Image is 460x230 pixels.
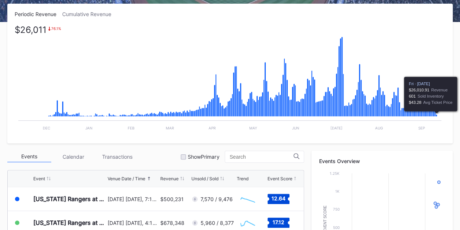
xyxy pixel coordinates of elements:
text: 12.64 [272,195,285,201]
div: [US_STATE] Rangers at [US_STATE] Mets (Mets Alumni Classic/Mrs. Met Taxicab [GEOGRAPHIC_DATA] Giv... [33,219,106,226]
div: Trend [237,176,248,181]
div: 76.1 % [51,26,61,31]
text: 750 [333,207,340,211]
div: [US_STATE] Rangers at [US_STATE] Mets [33,195,106,203]
text: Jan [85,126,93,130]
div: Periodic Revenue [15,11,62,17]
text: Apr [209,126,216,130]
text: Aug [375,126,383,130]
text: 500 [333,225,340,230]
div: 5,960 / 8,377 [201,220,234,226]
text: May [249,126,257,130]
div: Events [7,151,51,162]
text: 17.12 [273,219,284,225]
div: [DATE] [DATE], 7:10PM [108,196,158,202]
div: Calendar [51,151,95,162]
text: [DATE] [330,126,343,130]
input: Search [229,154,293,160]
svg: Chart title [15,26,445,136]
text: Mar [165,126,174,130]
div: $500,231 [160,196,184,202]
text: Feb [128,126,135,130]
text: 1.25k [330,171,340,176]
div: Events Overview [319,158,445,164]
div: Unsold / Sold [191,176,218,181]
div: $678,348 [160,220,184,226]
div: Transactions [95,151,139,162]
text: Sep [418,126,425,130]
div: 7,570 / 9,476 [201,196,233,202]
div: $26,011 [15,26,46,33]
div: Event [33,176,45,181]
div: Event Score [268,176,292,181]
div: Show Primary [188,154,219,160]
text: 1k [335,189,340,193]
div: Venue Date / Time [108,176,145,181]
div: [DATE] [DATE], 4:10PM [108,220,158,226]
svg: Chart title [237,190,259,208]
text: Dec [43,126,50,130]
div: Cumulative Revenue [62,11,117,17]
text: Jun [292,126,299,130]
div: Revenue [160,176,179,181]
